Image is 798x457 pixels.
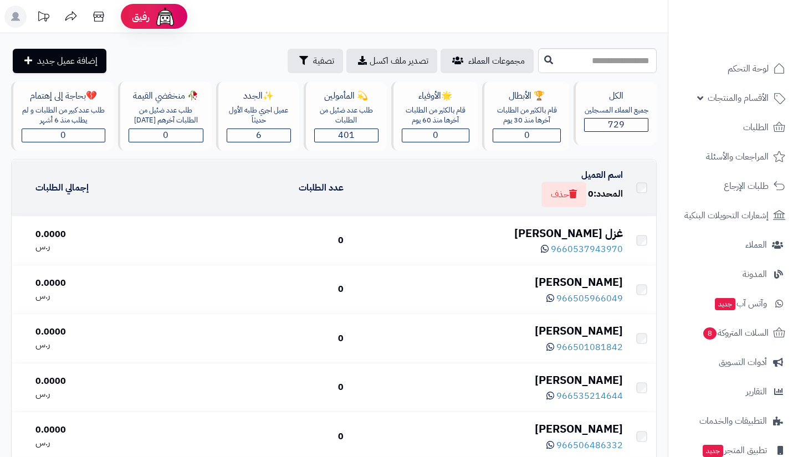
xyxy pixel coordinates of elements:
[493,90,561,102] div: 🏆 الأبطال
[338,129,355,142] span: 401
[571,81,659,151] a: الكلجميع العملاء المسجلين729
[546,389,623,403] a: 966535214644
[9,81,116,151] a: 💔بحاجة إلى إهتمامطلب عدد كبير من الطلبات و لم يطلب منذ 6 أشهر0
[29,6,57,30] a: تحديثات المنصة
[703,327,717,340] span: 8
[35,181,89,194] a: إجمالي الطلبات
[314,105,378,126] div: طلب عدد ضئيل من الطلبات
[675,408,791,434] a: التطبيقات والخدمات
[35,290,161,302] div: ر.س
[132,10,150,23] span: رفيق
[723,31,787,54] img: logo-2.png
[588,188,623,201] div: المحدد:
[227,105,291,126] div: عميل اجري طلبه الأول حديثاّ
[13,49,106,73] a: إضافة عميل جديد
[706,149,769,165] span: المراجعات والأسئلة
[684,208,769,223] span: إشعارات التحويلات البنكية
[35,375,161,388] div: 0.0000
[163,129,168,142] span: 0
[546,292,623,305] a: 966505966049
[708,90,769,106] span: الأقسام والمنتجات
[35,240,161,253] div: ر.س
[745,237,767,253] span: العملاء
[301,81,389,151] a: 💫 المأمولينطلب عدد ضئيل من الطلبات401
[556,389,623,403] span: 966535214644
[35,424,161,437] div: 0.0000
[675,290,791,317] a: وآتس آبجديد
[699,413,767,429] span: التطبيقات والخدمات
[675,320,791,346] a: السلات المتروكة8
[675,202,791,229] a: إشعارات التحويلات البنكية
[352,274,623,290] div: [PERSON_NAME]
[675,261,791,287] a: المدونة
[714,296,767,311] span: وآتس آب
[129,105,203,126] div: طلب عدد ضئيل من الطلبات آخرهم [DATE]
[675,173,791,199] a: طلبات الإرجاع
[584,90,648,102] div: الكل
[541,243,623,256] a: 9660537943970
[743,266,767,282] span: المدونة
[314,90,378,102] div: 💫 المأمولين
[37,54,98,68] span: إضافة عميل جديد
[675,55,791,82] a: لوحة التحكم
[746,384,767,399] span: التقارير
[227,90,291,102] div: ✨الجدد
[675,349,791,376] a: أدوات التسويق
[441,49,534,73] a: مجموعات العملاء
[35,437,161,449] div: ر.س
[546,341,623,354] a: 966501081842
[608,118,625,131] span: 729
[214,81,301,151] a: ✨الجددعميل اجري طلبه الأول حديثاّ6
[719,355,767,370] span: أدوات التسويق
[60,129,66,142] span: 0
[675,378,791,405] a: التقارير
[389,81,480,151] a: 🌟الأوفياءقام بالكثير من الطلبات آخرها منذ 60 يوم0
[541,182,586,207] button: حذف
[675,232,791,258] a: العملاء
[129,90,203,102] div: 🥀 منخفضي القيمة
[556,439,623,452] span: 966506486332
[170,332,344,345] div: 0
[35,388,161,400] div: ر.س
[433,129,438,142] span: 0
[743,120,769,135] span: الطلبات
[581,168,623,182] a: اسم العميل
[256,129,262,142] span: 6
[288,49,343,73] button: تصفية
[370,54,428,68] span: تصدير ملف اكسل
[493,105,561,126] div: قام بالكثير من الطلبات آخرها منذ 30 يوم
[116,81,214,151] a: 🥀 منخفضي القيمةطلب عدد ضئيل من الطلبات آخرهم [DATE]0
[154,6,176,28] img: ai-face.png
[546,439,623,452] a: 966506486332
[551,243,623,256] span: 9660537943970
[728,61,769,76] span: لوحة التحكم
[556,341,623,354] span: 966501081842
[703,445,723,457] span: جديد
[584,105,648,116] div: جميع العملاء المسجلين
[724,178,769,194] span: طلبات الإرجاع
[524,129,530,142] span: 0
[352,323,623,339] div: [PERSON_NAME]
[352,225,623,242] div: غزل [PERSON_NAME]
[402,90,470,102] div: 🌟الأوفياء
[588,187,594,201] span: 0
[170,381,344,394] div: 0
[22,90,105,102] div: 💔بحاجة إلى إهتمام
[170,283,344,296] div: 0
[352,372,623,388] div: [PERSON_NAME]
[35,338,161,351] div: ر.س
[346,49,437,73] a: تصدير ملف اكسل
[675,143,791,170] a: المراجعات والأسئلة
[35,326,161,338] div: 0.0000
[35,228,161,241] div: 0.0000
[352,421,623,437] div: [PERSON_NAME]
[299,181,344,194] a: عدد الطلبات
[402,105,470,126] div: قام بالكثير من الطلبات آخرها منذ 60 يوم
[170,234,344,247] div: 0
[556,292,623,305] span: 966505966049
[702,325,769,341] span: السلات المتروكة
[313,54,334,68] span: تصفية
[468,54,525,68] span: مجموعات العملاء
[675,114,791,141] a: الطلبات
[22,105,105,126] div: طلب عدد كبير من الطلبات و لم يطلب منذ 6 أشهر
